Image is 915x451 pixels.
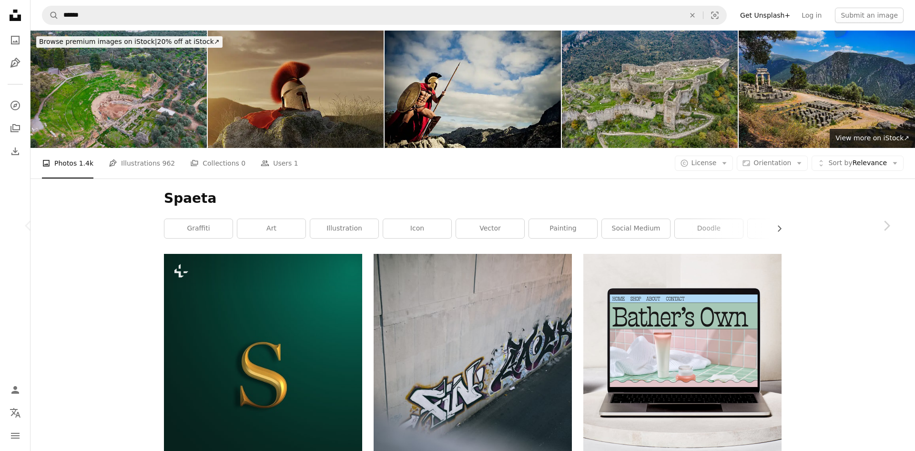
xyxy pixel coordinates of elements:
a: graffiti [164,219,233,238]
a: art [237,219,305,238]
a: Collections 0 [190,148,245,178]
span: 1 [294,158,298,168]
a: Illustrations [6,53,25,73]
a: Download History [6,142,25,161]
a: Photos [6,31,25,50]
button: Menu [6,426,25,445]
a: Get Unsplash+ [734,8,796,23]
a: Collections [6,119,25,138]
h1: Spaeta [164,190,782,207]
a: a gold letter s on a green background [164,349,362,357]
a: Log in [796,8,827,23]
a: Users 1 [261,148,298,178]
img: Ancient greek Sparta helmet with red cape laying on rocks in the evening sunset. 3D Rendering [208,31,384,148]
a: social medium [602,219,670,238]
span: Orientation [753,159,791,167]
a: Illustrations 962 [109,148,175,178]
button: Orientation [737,156,808,171]
span: View more on iStock ↗ [835,134,909,142]
button: scroll list to the right [771,219,782,238]
img: watching spartan [385,31,561,148]
a: vector [456,219,524,238]
a: icon [383,219,451,238]
button: Visual search [703,6,726,24]
a: Next [858,180,915,272]
a: brown [748,219,816,238]
span: License [691,159,717,167]
a: Log in / Sign up [6,380,25,399]
button: Sort byRelevance [812,156,904,171]
form: Find visuals sitewide [42,6,727,25]
a: illustration [310,219,378,238]
img: Old Castle ruins on a mountain [562,31,738,148]
a: View more on iStock↗ [830,129,915,148]
button: License [675,156,733,171]
a: black blue and white graffiti [374,374,572,382]
span: 0 [241,158,245,168]
div: 20% off at iStock ↗ [36,36,223,48]
span: 962 [163,158,175,168]
button: Language [6,403,25,422]
button: Search Unsplash [42,6,59,24]
a: Explore [6,96,25,115]
span: Browse premium images on iStock | [39,38,157,45]
img: Aerial view of the ancient city of Sparta in Greece, featuring the amphitheater ruins surrounded ... [30,31,207,148]
a: Browse premium images on iStock|20% off at iStock↗ [30,31,228,53]
button: Clear [682,6,703,24]
button: Submit an image [835,8,904,23]
span: Relevance [828,158,887,168]
span: Sort by [828,159,852,167]
a: painting [529,219,597,238]
a: doodle [675,219,743,238]
img: Temple of Oracle at Delphi, Ancient Greece from the hill [739,31,915,148]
